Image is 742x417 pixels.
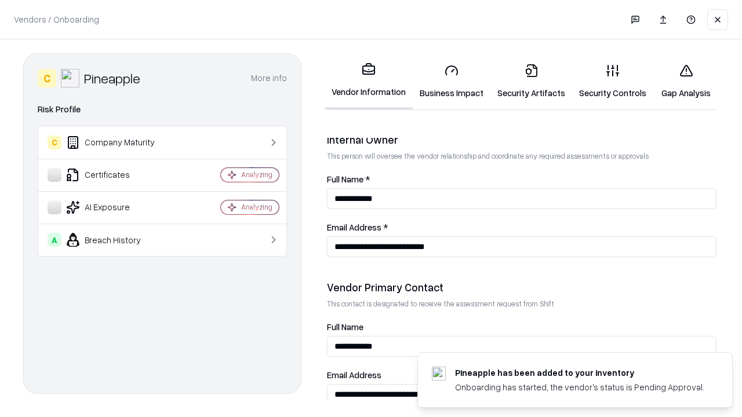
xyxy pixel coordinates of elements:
a: Business Impact [413,54,490,108]
div: Analyzing [241,202,272,212]
img: pineappleenergy.com [432,367,446,381]
div: Risk Profile [38,103,287,116]
div: Internal Owner [327,133,716,147]
label: Email Address * [327,223,716,232]
p: Vendors / Onboarding [14,13,99,25]
div: C [48,136,61,149]
img: Pineapple [61,69,79,87]
div: Company Maturity [48,136,186,149]
p: This person will oversee the vendor relationship and coordinate any required assessments or appro... [327,151,716,161]
div: Analyzing [241,170,272,180]
a: Gap Analysis [653,54,719,108]
div: Vendor Primary Contact [327,280,716,294]
div: Pineapple [84,69,140,87]
div: Onboarding has started, the vendor's status is Pending Approval. [455,381,704,393]
div: A [48,233,61,247]
label: Email Address [327,371,716,379]
label: Full Name [327,323,716,331]
a: Security Controls [572,54,653,108]
div: Breach History [48,233,186,247]
div: Pineapple has been added to your inventory [455,367,704,379]
div: Certificates [48,168,186,182]
div: C [38,69,56,87]
a: Security Artifacts [490,54,572,108]
button: More info [251,68,287,89]
p: This contact is designated to receive the assessment request from Shift [327,299,716,309]
a: Vendor Information [325,53,413,109]
div: AI Exposure [48,200,186,214]
label: Full Name * [327,175,716,184]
